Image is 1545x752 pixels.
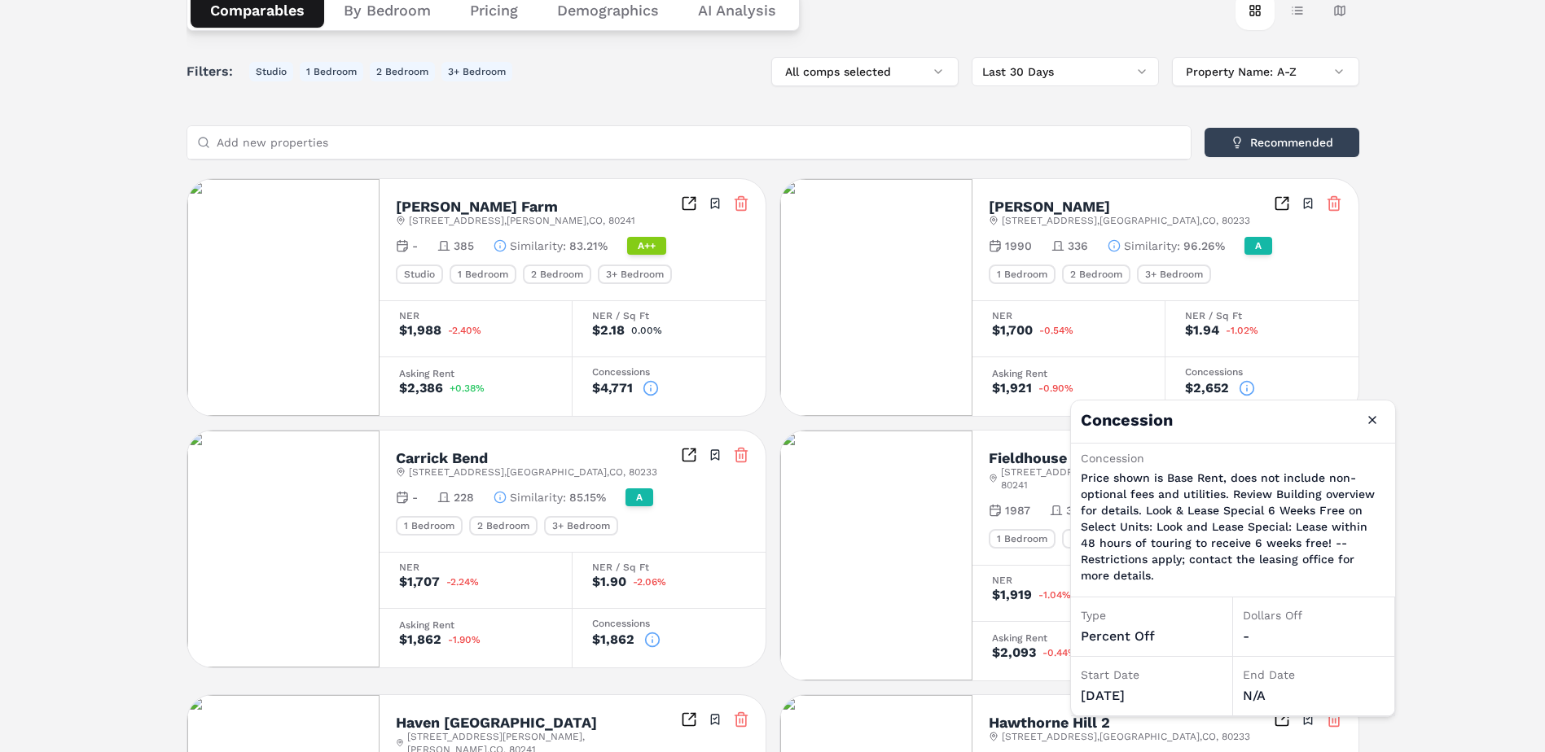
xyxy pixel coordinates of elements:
[592,367,746,377] div: Concessions
[1183,238,1225,254] span: 96.26%
[441,62,512,81] button: 3+ Bedroom
[399,382,443,395] div: $2,386
[627,237,666,255] div: A++
[992,633,1145,643] div: Asking Rent
[1185,382,1229,395] div: $2,652
[625,488,653,506] div: A
[1038,590,1071,600] span: -1.04%
[989,265,1056,284] div: 1 Bedroom
[1066,502,1084,518] span: 312
[1062,529,1130,549] div: 2 Bedroom
[249,62,293,81] button: Studio
[992,369,1145,378] div: Asking Rent
[399,324,441,337] div: $1,988
[989,199,1110,214] h2: [PERSON_NAME]
[446,577,479,587] span: -2.24%
[1042,648,1077,658] span: -0.44%
[399,311,552,321] div: NER
[544,516,618,536] div: 3+ Bedroom
[1274,195,1290,212] a: Inspect Comparables
[370,62,435,81] button: 2 Bedroom
[771,57,959,86] button: All comps selected
[396,715,597,730] h2: Haven [GEOGRAPHIC_DATA]
[681,711,697,728] a: Inspect Comparables
[448,326,481,335] span: -2.40%
[592,562,746,572] div: NER / Sq Ft
[1005,502,1030,518] span: 1987
[396,516,463,536] div: 1 Bedroom
[396,199,558,214] h2: [PERSON_NAME] Farm
[1002,730,1250,743] span: [STREET_ADDRESS] , [GEOGRAPHIC_DATA] , CO , 80233
[1081,686,1222,706] div: [DATE]
[510,238,566,254] span: Similarity :
[569,489,606,505] span: 85.15%
[1243,686,1385,706] div: N/A
[1071,400,1395,443] h4: Concession
[300,62,363,81] button: 1 Bedroom
[399,562,552,572] div: NER
[1005,238,1032,254] span: 1990
[631,326,662,335] span: 0.00%
[396,451,488,466] h2: Carrick Bend
[1226,326,1258,335] span: -1.02%
[1243,607,1385,623] div: Dollars Off
[1062,265,1130,284] div: 2 Bedroom
[592,311,746,321] div: NER / Sq Ft
[448,635,481,645] span: -1.90%
[1068,238,1088,254] span: 336
[681,447,697,463] a: Inspect Comparables
[510,489,566,505] span: Similarity :
[1185,311,1339,321] div: NER / Sq Ft
[592,619,746,628] div: Concessions
[1274,711,1290,728] a: Inspect Comparables
[1039,326,1073,335] span: -0.54%
[399,575,440,588] div: $1,707
[1243,627,1385,646] div: -
[1081,667,1222,683] div: Start Date
[1137,265,1211,284] div: 3+ Bedroom
[681,195,697,212] a: Inspect Comparables
[399,369,552,378] div: Asking Rent
[450,265,516,284] div: 1 Bedroom
[1185,367,1339,377] div: Concessions
[992,324,1033,337] div: $1,700
[1172,57,1359,86] button: Property Name: A-Z
[592,575,626,588] div: $1.90
[454,489,474,505] span: 228
[412,489,418,505] span: -
[187,62,243,81] span: Filters:
[633,577,666,587] span: -2.06%
[569,238,608,254] span: 83.21%
[598,265,672,284] div: 3+ Bedroom
[399,633,441,646] div: $1,862
[992,382,1032,395] div: $1,921
[1081,450,1385,466] div: Concession
[1244,237,1272,255] div: A
[1001,466,1273,492] span: [STREET_ADDRESS][US_STATE] , [PERSON_NAME] , CO , 80241
[396,265,443,284] div: Studio
[989,451,1067,466] h2: Fieldhouse
[992,575,1145,585] div: NER
[1185,324,1219,337] div: $1.94
[1205,128,1359,157] button: Recommended
[1081,470,1385,584] p: Price shown is Base Rent, does not include non-optional fees and utilities. Review Building overv...
[412,238,418,254] span: -
[217,126,1181,159] input: Add new properties
[992,588,1032,601] div: $1,919
[1038,383,1073,393] span: -0.90%
[989,715,1110,730] h2: Hawthorne Hill 2
[409,214,635,227] span: [STREET_ADDRESS] , [PERSON_NAME] , CO , 80241
[1243,667,1385,683] div: End Date
[399,620,552,630] div: Asking Rent
[989,529,1056,549] div: 1 Bedroom
[592,324,625,337] div: $2.18
[1124,238,1180,254] span: Similarity :
[592,633,634,646] div: $1,862
[450,383,485,393] span: +0.38%
[592,382,633,395] div: $4,771
[469,516,538,536] div: 2 Bedroom
[992,311,1145,321] div: NER
[523,265,591,284] div: 2 Bedroom
[1002,214,1250,227] span: [STREET_ADDRESS] , [GEOGRAPHIC_DATA] , CO , 80233
[409,466,657,479] span: [STREET_ADDRESS] , [GEOGRAPHIC_DATA] , CO , 80233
